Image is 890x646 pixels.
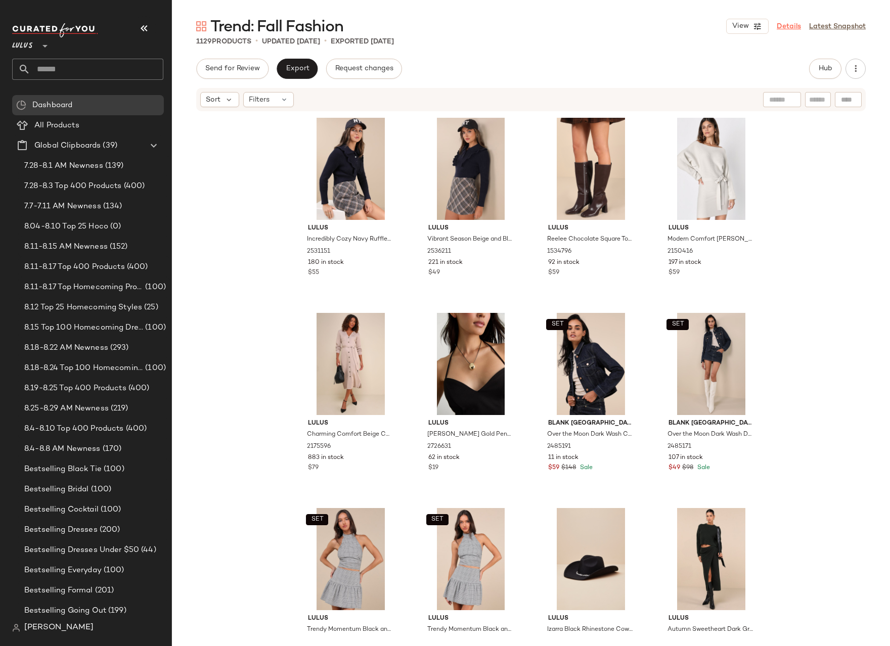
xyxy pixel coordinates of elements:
[420,118,522,220] img: 12111541_2536211.jpg
[108,221,121,233] span: (0)
[540,118,642,220] img: 12053201_1534796.jpg
[310,516,323,523] span: SET
[428,614,514,623] span: Lulus
[24,443,101,455] span: 8.4-8.8 AM Newness
[12,34,33,53] span: Lulus
[24,605,106,617] span: Bestselling Going Out
[32,100,72,111] span: Dashboard
[24,622,94,634] span: [PERSON_NAME]
[548,419,634,428] span: Blank [GEOGRAPHIC_DATA]
[249,95,270,105] span: Filters
[547,442,571,451] span: 2485191
[578,465,593,471] span: Sale
[548,614,634,623] span: Lulus
[101,201,122,212] span: (134)
[24,241,108,253] span: 8.11-8.15 AM Newness
[16,100,26,110] img: svg%3e
[99,504,121,516] span: (100)
[106,605,126,617] span: (199)
[205,65,260,73] span: Send for Review
[12,23,98,37] img: cfy_white_logo.C9jOOHJF.svg
[669,453,703,463] span: 107 in stock
[93,585,114,596] span: (201)
[124,423,147,435] span: (400)
[101,443,122,455] span: (170)
[732,22,749,30] span: View
[109,403,128,414] span: (219)
[695,465,710,471] span: Sale
[428,224,514,233] span: Lulus
[548,464,559,473] span: $59
[307,235,392,244] span: Incredibly Cozy Navy Ruffled Collared Pullover Sweater
[24,504,99,516] span: Bestselling Cocktail
[24,180,122,192] span: 7.28-8.3 Top 400 Products
[210,17,343,37] span: Trend: Fall Fashion
[428,268,440,278] span: $49
[206,95,220,105] span: Sort
[108,241,128,253] span: (152)
[285,65,309,73] span: Export
[668,625,753,634] span: Autumn Sweetheart Dark Green Waffle Knit Two-Piece Sweater Dress
[669,419,754,428] span: Blank [GEOGRAPHIC_DATA]
[540,508,642,610] img: 2710311_02_front_2025-07-08.jpg
[277,59,318,79] button: Export
[24,585,93,596] span: Bestselling Formal
[108,342,129,354] span: (293)
[561,464,576,473] span: $148
[24,524,98,536] span: Bestselling Dresses
[546,319,568,330] button: SET
[427,430,513,439] span: [PERSON_NAME] Gold Pendant Cord Choker Necklace
[669,258,701,267] span: 197 in stock
[818,65,832,73] span: Hub
[660,508,762,610] img: 12106081_2459511.jpg
[668,235,753,244] span: Modern Comfort [PERSON_NAME] Sleeve Mini Sweater Dress
[682,464,693,473] span: $98
[428,453,460,463] span: 62 in stock
[196,59,269,79] button: Send for Review
[668,442,691,451] span: 2485171
[427,235,513,244] span: Vibrant Season Beige and Blue Plaid Mini Skirt
[809,59,841,79] button: Hub
[24,423,124,435] span: 8.4-8.10 Top 400 Products
[308,258,344,267] span: 180 in stock
[101,140,117,152] span: (39)
[196,21,206,31] img: svg%3e
[427,442,451,451] span: 2726631
[547,625,633,634] span: Izarra Black Rhinestone Cowboy Hat
[34,140,101,152] span: Global Clipboards
[196,38,212,45] span: 1129
[24,261,125,273] span: 8.11-8.17 Top 400 Products
[671,321,684,328] span: SET
[24,464,102,475] span: Bestselling Black Tie
[306,514,328,525] button: SET
[726,19,769,34] button: View
[24,322,143,334] span: 8.15 Top 100 Homecoming Dresses
[24,383,126,394] span: 8.19-8.25 Top 400 Products
[102,565,124,576] span: (100)
[326,59,402,79] button: Request changes
[809,21,866,32] a: Latest Snapshot
[139,544,156,556] span: (44)
[777,21,801,32] a: Details
[669,224,754,233] span: Lulus
[428,464,438,473] span: $19
[262,36,320,47] p: updated [DATE]
[103,160,124,172] span: (139)
[669,268,680,278] span: $59
[24,302,142,313] span: 8.12 Top 25 Homecoming Styles
[666,319,689,330] button: SET
[308,464,319,473] span: $79
[540,313,642,415] img: 12165041_2485191.jpg
[24,362,143,374] span: 8.18-8.24 Top 100 Homecoming Dresses
[547,235,633,244] span: Reelee Chocolate Square Toe Knee-High Boots
[547,247,571,256] span: 1534796
[547,430,633,439] span: Over the Moon Dark Wash Cropped Denim Jacket
[142,302,158,313] span: (25)
[428,419,514,428] span: Lulus
[300,118,402,220] img: 12172921_2531151.jpg
[324,35,327,48] span: •
[143,362,166,374] span: (100)
[668,430,753,439] span: Over the Moon Dark Wash Denim Micro Mini Skirt
[89,484,112,495] span: (100)
[126,383,150,394] span: (400)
